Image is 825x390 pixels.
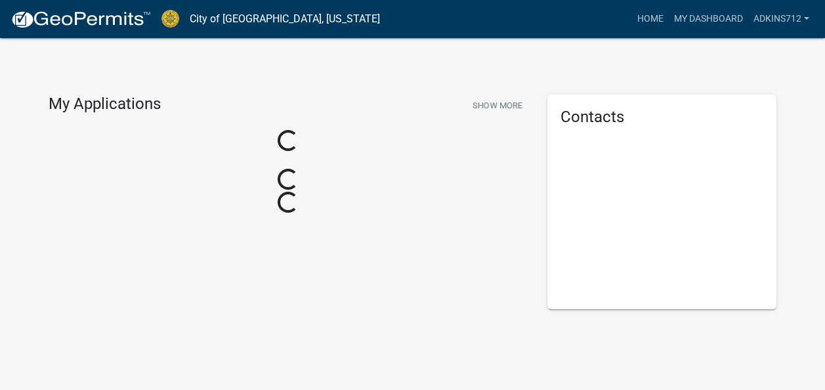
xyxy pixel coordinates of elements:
[669,7,748,32] a: My Dashboard
[49,95,161,114] h4: My Applications
[561,108,764,127] h5: Contacts
[161,10,179,28] img: City of Jeffersonville, Indiana
[632,7,669,32] a: Home
[467,95,528,116] button: Show More
[190,8,380,30] a: City of [GEOGRAPHIC_DATA], [US_STATE]
[748,7,814,32] a: Adkins712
